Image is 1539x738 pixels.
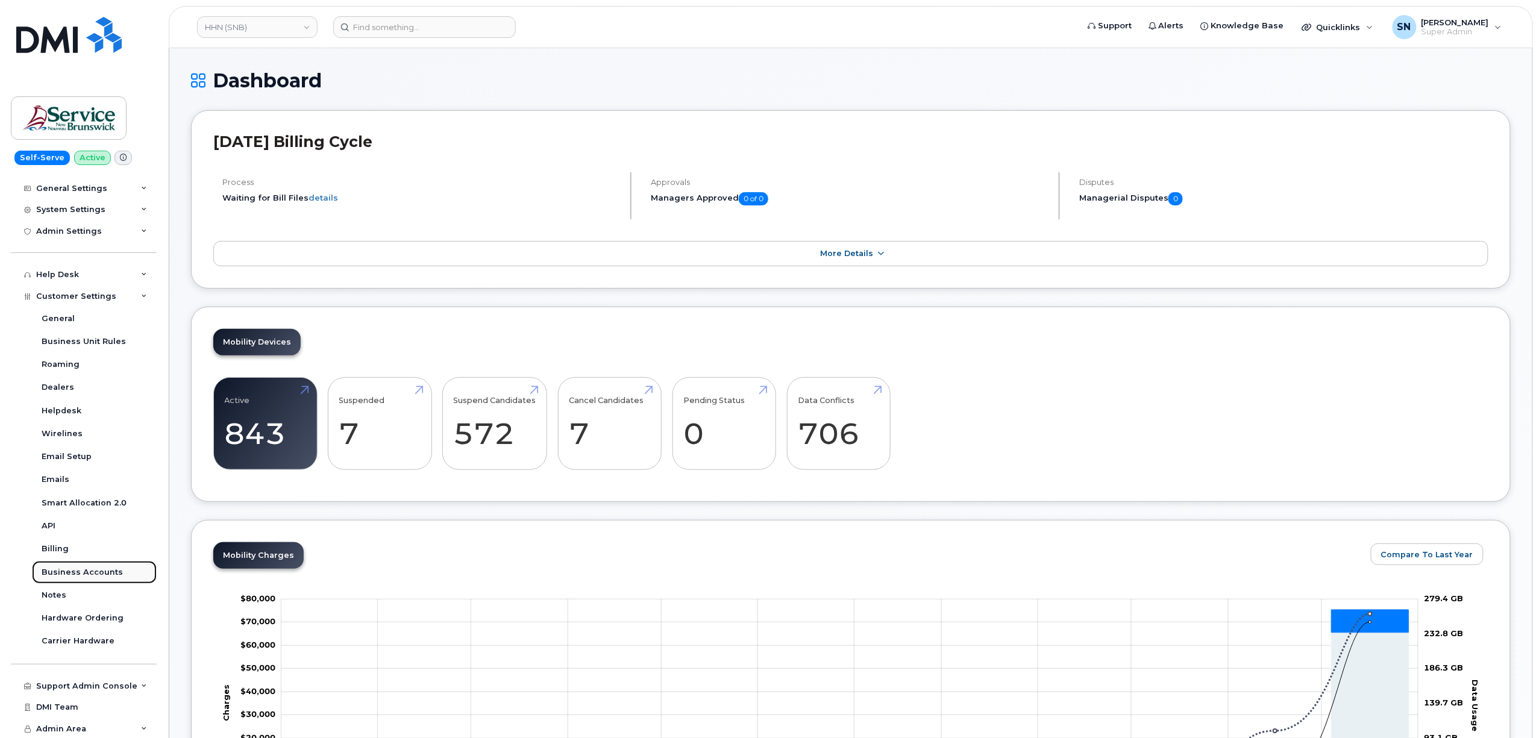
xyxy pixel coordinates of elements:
g: $0 [240,617,275,627]
h2: [DATE] Billing Cycle [213,133,1488,151]
g: $0 [240,593,275,603]
button: Compare To Last Year [1371,543,1484,565]
g: $0 [240,709,275,719]
tspan: $40,000 [240,686,275,696]
h4: Disputes [1079,178,1488,187]
tspan: $30,000 [240,709,275,719]
h4: Approvals [651,178,1048,187]
tspan: 279.4 GB [1425,593,1464,603]
h1: Dashboard [191,70,1511,91]
g: $0 [240,640,275,649]
a: Suspend Candidates 572 [454,384,536,463]
tspan: $50,000 [240,663,275,672]
g: $0 [240,686,275,696]
tspan: $60,000 [240,640,275,649]
tspan: 232.8 GB [1425,628,1464,638]
tspan: 186.3 GB [1425,663,1464,672]
li: Waiting for Bill Files [222,192,620,204]
a: Mobility Charges [213,542,304,569]
a: Cancel Candidates 7 [569,384,650,463]
span: Compare To Last Year [1381,549,1473,560]
span: More Details [820,249,873,258]
a: Suspended 7 [339,384,421,463]
span: 0 [1168,192,1183,205]
a: Mobility Devices [213,329,301,355]
h4: Process [222,178,620,187]
h5: Managerial Disputes [1079,192,1488,205]
tspan: $80,000 [240,593,275,603]
tspan: 139.7 GB [1425,698,1464,707]
h5: Managers Approved [651,192,1048,205]
g: $0 [240,663,275,672]
tspan: $70,000 [240,617,275,627]
a: Pending Status 0 [683,384,765,463]
tspan: Data Usage [1470,680,1480,731]
a: details [309,193,338,202]
a: Active 843 [225,384,306,463]
a: Data Conflicts 706 [798,384,879,463]
span: 0 of 0 [739,192,768,205]
tspan: Charges [221,684,230,721]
